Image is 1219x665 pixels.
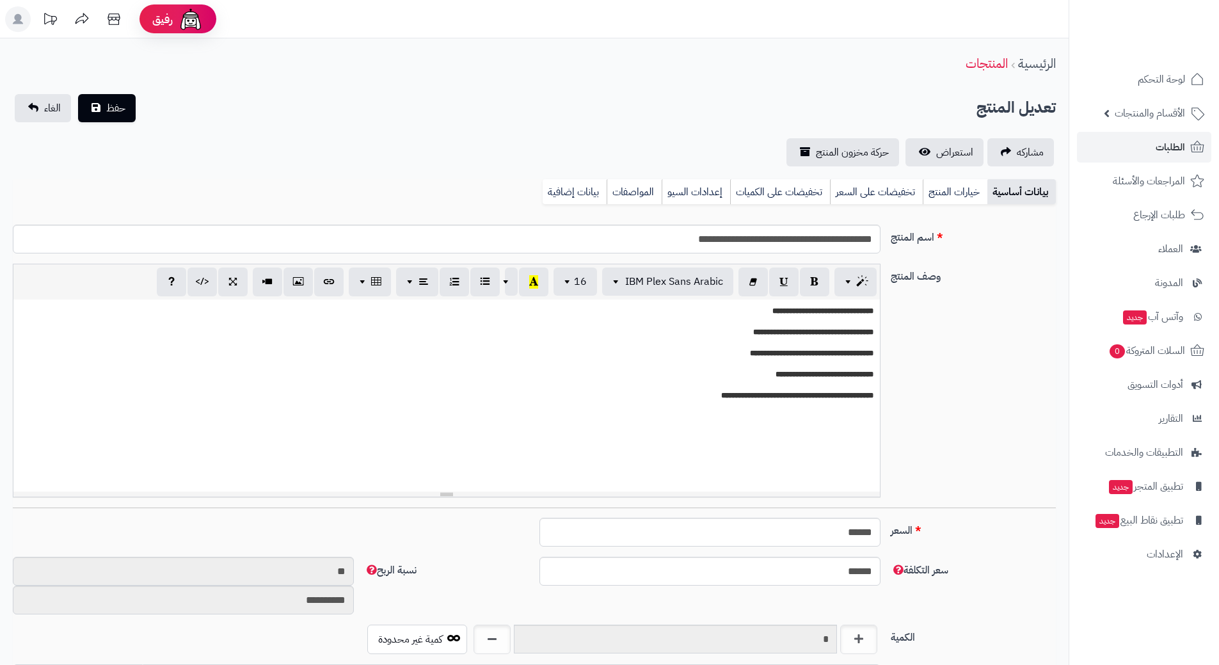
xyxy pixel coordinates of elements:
span: استعراض [936,145,973,160]
a: الإعدادات [1077,539,1211,570]
a: حركة مخزون المنتج [786,138,899,166]
span: 0 [1110,344,1125,358]
label: السعر [886,518,1061,538]
span: التقارير [1159,410,1183,428]
a: العملاء [1077,234,1211,264]
h2: تعديل المنتج [976,95,1056,121]
a: المراجعات والأسئلة [1077,166,1211,196]
span: لوحة التحكم [1138,70,1185,88]
a: الرئيسية [1018,54,1056,73]
span: 16 [574,274,587,289]
a: خيارات المنتج [923,179,987,205]
a: التطبيقات والخدمات [1077,437,1211,468]
span: تطبيق المتجر [1108,477,1183,495]
label: الكمية [886,625,1061,645]
a: تطبيق المتجرجديد [1077,471,1211,502]
a: التقارير [1077,403,1211,434]
a: وآتس آبجديد [1077,301,1211,332]
span: نسبة الربح [364,563,417,578]
span: جديد [1109,480,1133,494]
button: IBM Plex Sans Arabic [602,268,733,296]
a: طلبات الإرجاع [1077,200,1211,230]
span: IBM Plex Sans Arabic [625,274,723,289]
span: المراجعات والأسئلة [1113,172,1185,190]
img: ai-face.png [178,6,203,32]
span: الإعدادات [1147,545,1183,563]
button: حفظ [78,94,136,122]
a: تخفيضات على السعر [830,179,923,205]
span: العملاء [1158,240,1183,258]
span: الطلبات [1156,138,1185,156]
span: السلات المتروكة [1108,342,1185,360]
span: سعر التكلفة [891,563,948,578]
a: إعدادات السيو [662,179,730,205]
span: مشاركه [1017,145,1044,160]
img: logo-2.png [1132,36,1207,63]
a: تحديثات المنصة [34,6,66,35]
a: استعراض [905,138,984,166]
span: الغاء [44,100,61,116]
a: السلات المتروكة0 [1077,335,1211,366]
span: جديد [1096,514,1119,528]
a: لوحة التحكم [1077,64,1211,95]
label: اسم المنتج [886,225,1061,245]
span: رفيق [152,12,173,27]
span: جديد [1123,310,1147,324]
span: المدونة [1155,274,1183,292]
span: حفظ [106,100,125,116]
button: 16 [554,268,597,296]
span: وآتس آب [1122,308,1183,326]
span: حركة مخزون المنتج [816,145,889,160]
a: أدوات التسويق [1077,369,1211,400]
label: وصف المنتج [886,264,1061,284]
span: الأقسام والمنتجات [1115,104,1185,122]
span: تطبيق نقاط البيع [1094,511,1183,529]
a: المواصفات [607,179,662,205]
a: تطبيق نقاط البيعجديد [1077,505,1211,536]
span: التطبيقات والخدمات [1105,444,1183,461]
a: المدونة [1077,268,1211,298]
a: الطلبات [1077,132,1211,163]
a: بيانات أساسية [987,179,1056,205]
a: مشاركه [987,138,1054,166]
a: تخفيضات على الكميات [730,179,830,205]
span: طلبات الإرجاع [1133,206,1185,224]
span: أدوات التسويق [1127,376,1183,394]
a: بيانات إضافية [543,179,607,205]
a: الغاء [15,94,71,122]
a: المنتجات [966,54,1008,73]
